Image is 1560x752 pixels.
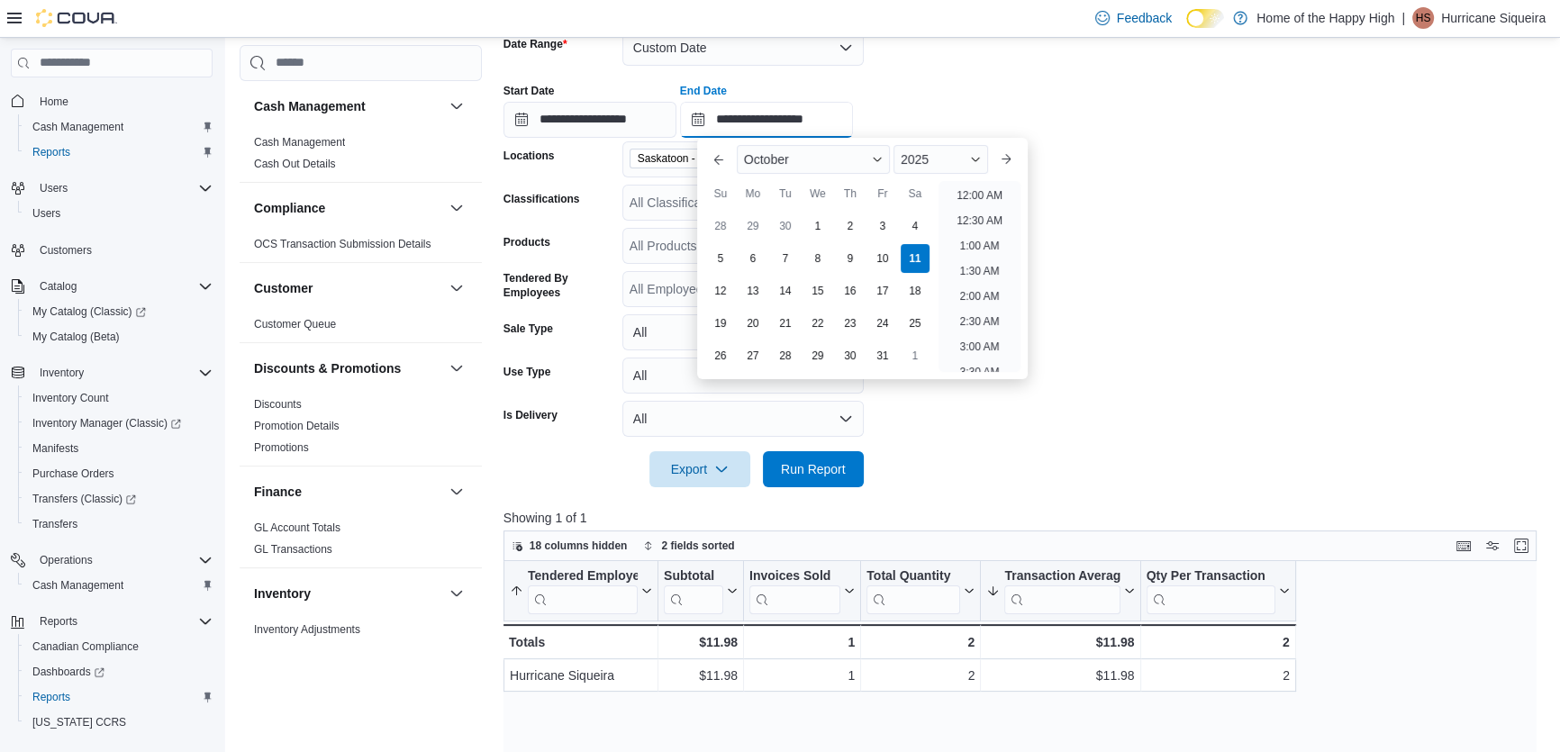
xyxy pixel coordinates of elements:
[1510,535,1532,557] button: Enter fullscreen
[25,513,85,535] a: Transfers
[18,140,220,165] button: Reports
[25,488,213,510] span: Transfers (Classic)
[240,233,482,262] div: Compliance
[771,341,800,370] div: day-28
[254,419,340,433] span: Promotion Details
[986,631,1134,653] div: $11.98
[32,492,136,506] span: Transfers (Classic)
[503,408,558,422] label: Is Delivery
[749,567,840,613] div: Invoices Sold
[32,467,114,481] span: Purchase Orders
[901,212,930,240] div: day-4
[503,192,580,206] label: Classifications
[32,391,109,405] span: Inventory Count
[1146,631,1289,653] div: 2
[25,636,213,657] span: Canadian Compliance
[446,277,467,299] button: Customer
[4,237,220,263] button: Customers
[32,362,213,384] span: Inventory
[901,341,930,370] div: day-1
[1004,567,1120,613] div: Transaction Average
[503,322,553,336] label: Sale Type
[446,197,467,219] button: Compliance
[660,451,739,487] span: Export
[510,567,652,613] button: Tendered Employee
[254,318,336,331] a: Customer Queue
[4,176,220,201] button: Users
[18,573,220,598] button: Cash Management
[744,152,789,167] span: October
[254,317,336,331] span: Customer Queue
[254,157,336,171] span: Cash Out Details
[254,440,309,455] span: Promotions
[254,521,340,534] a: GL Account Totals
[25,326,127,348] a: My Catalog (Beta)
[254,199,325,217] h3: Compliance
[868,341,897,370] div: day-31
[953,311,1007,332] li: 2:30 AM
[836,276,865,305] div: day-16
[503,365,550,379] label: Use Type
[32,416,181,430] span: Inventory Manager (Classic)
[706,212,735,240] div: day-28
[25,661,213,683] span: Dashboards
[254,97,366,115] h3: Cash Management
[953,235,1007,257] li: 1:00 AM
[622,401,864,437] button: All
[836,212,865,240] div: day-2
[254,199,442,217] button: Compliance
[630,149,801,168] span: Saskatoon - Stonebridge - Prairie Records
[661,539,734,553] span: 2 fields sorted
[836,309,865,338] div: day-23
[18,659,220,684] a: Dashboards
[4,360,220,385] button: Inventory
[36,9,117,27] img: Cova
[254,135,345,149] span: Cash Management
[25,575,131,596] a: Cash Management
[254,542,332,557] span: GL Transactions
[254,441,309,454] a: Promotions
[901,276,930,305] div: day-18
[739,341,767,370] div: day-27
[836,179,865,208] div: Th
[901,309,930,338] div: day-25
[40,366,84,380] span: Inventory
[254,397,302,412] span: Discounts
[836,341,865,370] div: day-30
[868,179,897,208] div: Fr
[4,88,220,114] button: Home
[254,483,302,501] h3: Finance
[25,301,153,322] a: My Catalog (Classic)
[32,362,91,384] button: Inventory
[4,548,220,573] button: Operations
[739,276,767,305] div: day-13
[254,136,345,149] a: Cash Management
[18,201,220,226] button: Users
[528,567,638,584] div: Tendered Employee
[254,584,442,603] button: Inventory
[680,102,853,138] input: Press the down key to enter a popover containing a calendar. Press the escape key to close the po...
[866,567,960,613] div: Total Quantity
[240,394,482,466] div: Discounts & Promotions
[803,276,832,305] div: day-15
[866,567,975,613] button: Total Quantity
[706,276,735,305] div: day-12
[446,95,467,117] button: Cash Management
[18,684,220,710] button: Reports
[739,309,767,338] div: day-20
[1004,567,1120,584] div: Transaction Average
[503,235,550,249] label: Products
[32,611,213,632] span: Reports
[32,276,84,297] button: Catalog
[4,609,220,634] button: Reports
[254,644,401,658] span: Inventory by Product Historical
[1441,7,1546,29] p: Hurricane Siqueira
[949,185,1010,206] li: 12:00 AM
[18,710,220,735] button: [US_STATE] CCRS
[622,358,864,394] button: All
[1146,567,1274,613] div: Qty Per Transaction
[503,37,567,51] label: Date Range
[803,341,832,370] div: day-29
[18,385,220,411] button: Inventory Count
[737,145,890,174] div: Button. Open the month selector. October is currently selected.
